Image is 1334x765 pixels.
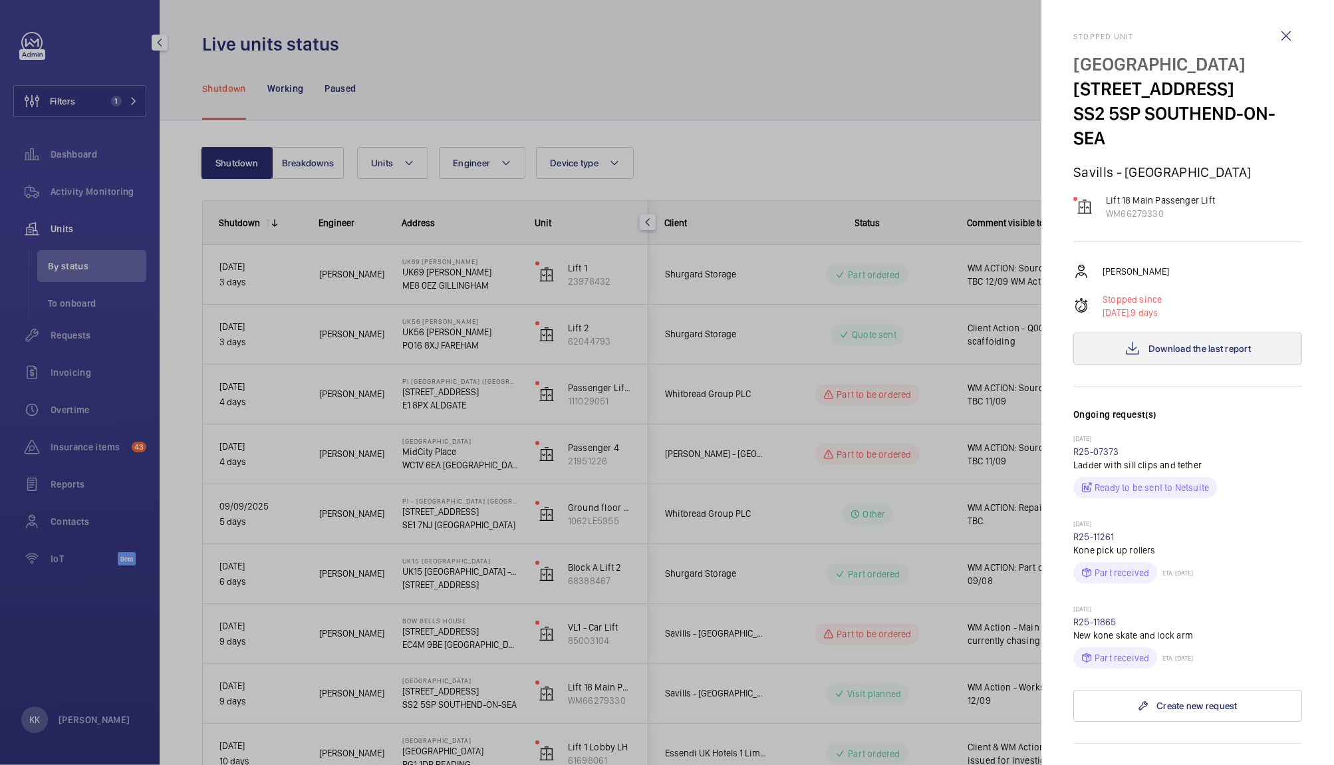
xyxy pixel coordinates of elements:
img: elevator.svg [1077,199,1093,215]
span: [DATE], [1103,307,1131,318]
p: Ladder with sill clips and tether [1073,458,1302,472]
p: ETA: [DATE] [1157,569,1193,577]
h3: Ongoing request(s) [1073,408,1302,434]
p: Ready to be sent to Netsuite [1095,481,1209,494]
p: [STREET_ADDRESS] [1073,76,1302,101]
p: Savills - [GEOGRAPHIC_DATA] [1073,164,1302,180]
p: [PERSON_NAME] [1103,265,1169,278]
p: Lift 18 Main Passenger Lift [1106,194,1215,207]
p: WM66279330 [1106,207,1215,220]
p: [DATE] [1073,605,1302,615]
p: Part received [1095,566,1149,579]
p: [GEOGRAPHIC_DATA] [1073,52,1302,76]
p: [DATE] [1073,520,1302,530]
p: Part received [1095,651,1149,665]
h2: Stopped unit [1073,32,1302,41]
span: Download the last report [1148,343,1251,354]
p: SS2 5SP SOUTHEND-ON-SEA [1073,101,1302,150]
p: New kone skate and lock arm [1073,629,1302,642]
p: Stopped since [1103,293,1162,306]
p: ETA: [DATE] [1157,654,1193,662]
a: R25-11865 [1073,617,1117,627]
p: Kone pick up rollers [1073,543,1302,557]
p: 9 days [1103,306,1162,319]
a: R25-07373 [1073,446,1119,457]
a: R25-11261 [1073,532,1115,542]
button: Download the last report [1073,333,1302,365]
p: [DATE] [1073,434,1302,445]
a: Create new request [1073,690,1302,722]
